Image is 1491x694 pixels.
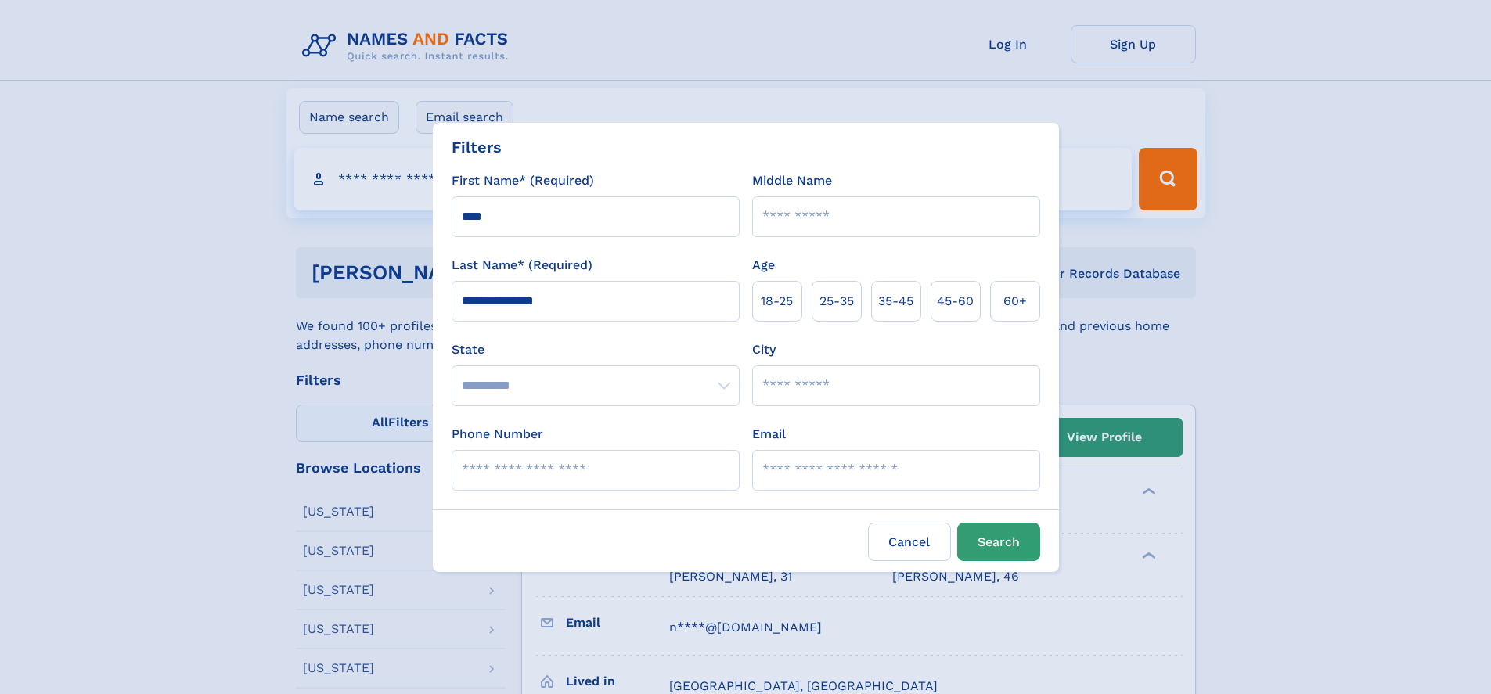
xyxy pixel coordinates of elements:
[878,292,913,311] span: 35‑45
[957,523,1040,561] button: Search
[937,292,974,311] span: 45‑60
[452,256,592,275] label: Last Name* (Required)
[868,523,951,561] label: Cancel
[452,340,740,359] label: State
[752,256,775,275] label: Age
[452,171,594,190] label: First Name* (Required)
[761,292,793,311] span: 18‑25
[752,340,776,359] label: City
[452,135,502,159] div: Filters
[752,425,786,444] label: Email
[1003,292,1027,311] span: 60+
[819,292,854,311] span: 25‑35
[752,171,832,190] label: Middle Name
[452,425,543,444] label: Phone Number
